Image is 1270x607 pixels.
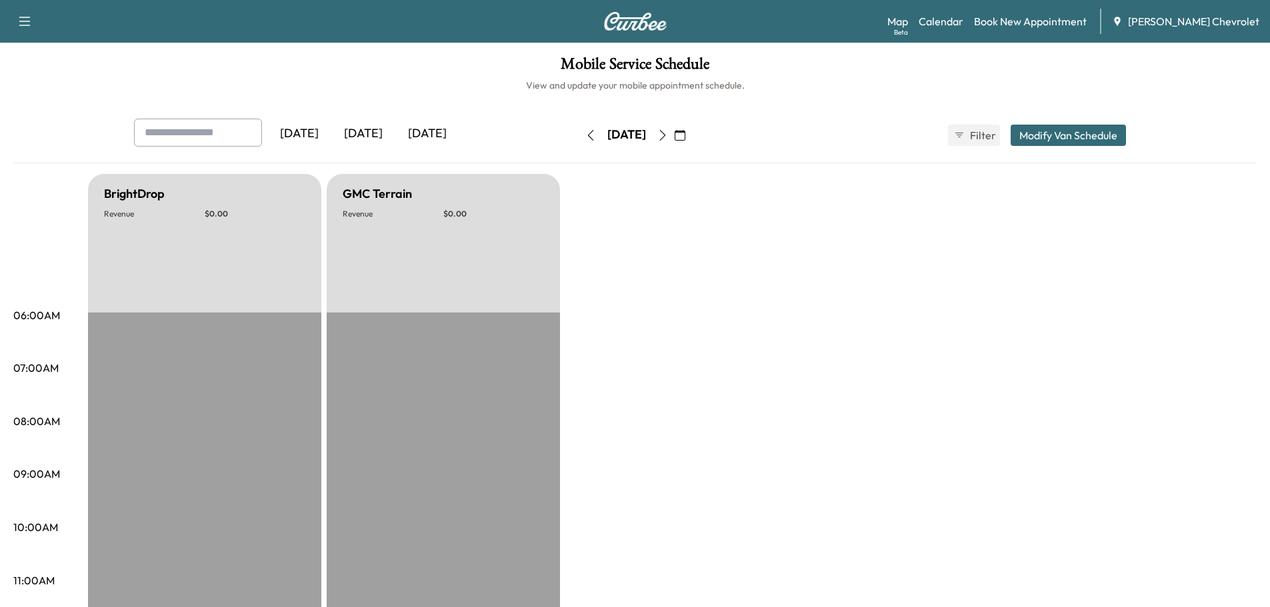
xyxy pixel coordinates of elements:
div: Beta [894,27,908,37]
div: [DATE] [607,127,646,143]
p: 09:00AM [13,466,60,482]
button: Modify Van Schedule [1011,125,1126,146]
span: [PERSON_NAME] Chevrolet [1128,13,1259,29]
span: Filter [970,127,994,143]
button: Filter [948,125,1000,146]
img: Curbee Logo [603,12,667,31]
h1: Mobile Service Schedule [13,56,1257,79]
h5: GMC Terrain [343,185,412,203]
h6: View and update your mobile appointment schedule. [13,79,1257,92]
div: [DATE] [395,119,459,149]
div: [DATE] [267,119,331,149]
a: Calendar [919,13,963,29]
p: 10:00AM [13,519,58,535]
a: MapBeta [887,13,908,29]
p: Revenue [104,209,205,219]
h5: BrightDrop [104,185,165,203]
p: 06:00AM [13,307,60,323]
a: Book New Appointment [974,13,1087,29]
p: 07:00AM [13,360,59,376]
p: $ 0.00 [443,209,544,219]
p: 11:00AM [13,572,55,588]
div: [DATE] [331,119,395,149]
p: Revenue [343,209,443,219]
p: $ 0.00 [205,209,305,219]
p: 08:00AM [13,413,60,429]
